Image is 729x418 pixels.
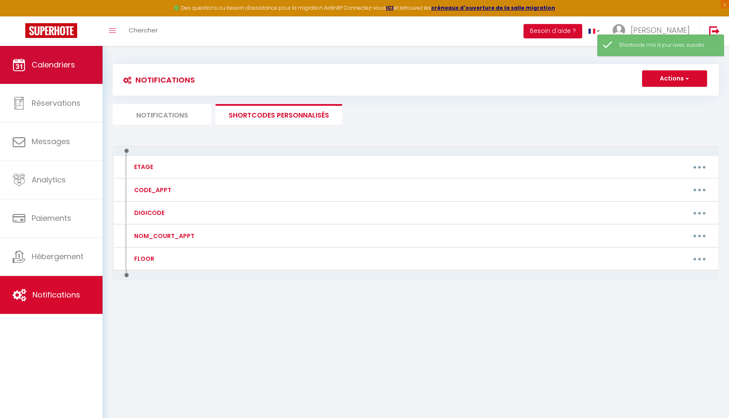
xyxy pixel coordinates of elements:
a: ... [PERSON_NAME] [606,16,700,46]
span: Réservations [32,98,81,108]
a: créneaux d'ouverture de la salle migration [431,4,555,11]
button: Besoin d'aide ? [524,24,582,38]
div: ETAGE [132,162,153,171]
div: DIGICODE [132,208,165,217]
span: Paiements [32,213,71,223]
span: Calendriers [32,59,75,70]
div: FLOOR [132,254,154,263]
span: Chercher [129,26,158,35]
li: SHORTCODES PERSONNALISÉS [216,104,342,125]
img: logout [709,26,720,36]
span: Hébergement [32,251,84,262]
img: ... [613,24,625,37]
button: Ouvrir le widget de chat LiveChat [7,3,32,29]
h3: Notifications [119,70,195,89]
span: Analytics [32,174,66,185]
div: Shortcode mis à jour avec succès [619,41,715,49]
div: NOM_COURT_APPT [132,231,194,241]
img: Super Booking [25,23,77,38]
a: ICI [386,4,394,11]
span: [PERSON_NAME] [631,25,690,35]
div: CODE_APPT [132,185,171,195]
li: Notifications [113,104,211,125]
iframe: Chat [693,380,723,412]
span: Notifications [32,289,80,300]
button: Actions [642,70,707,87]
span: Messages [32,136,70,147]
a: Chercher [122,16,164,46]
